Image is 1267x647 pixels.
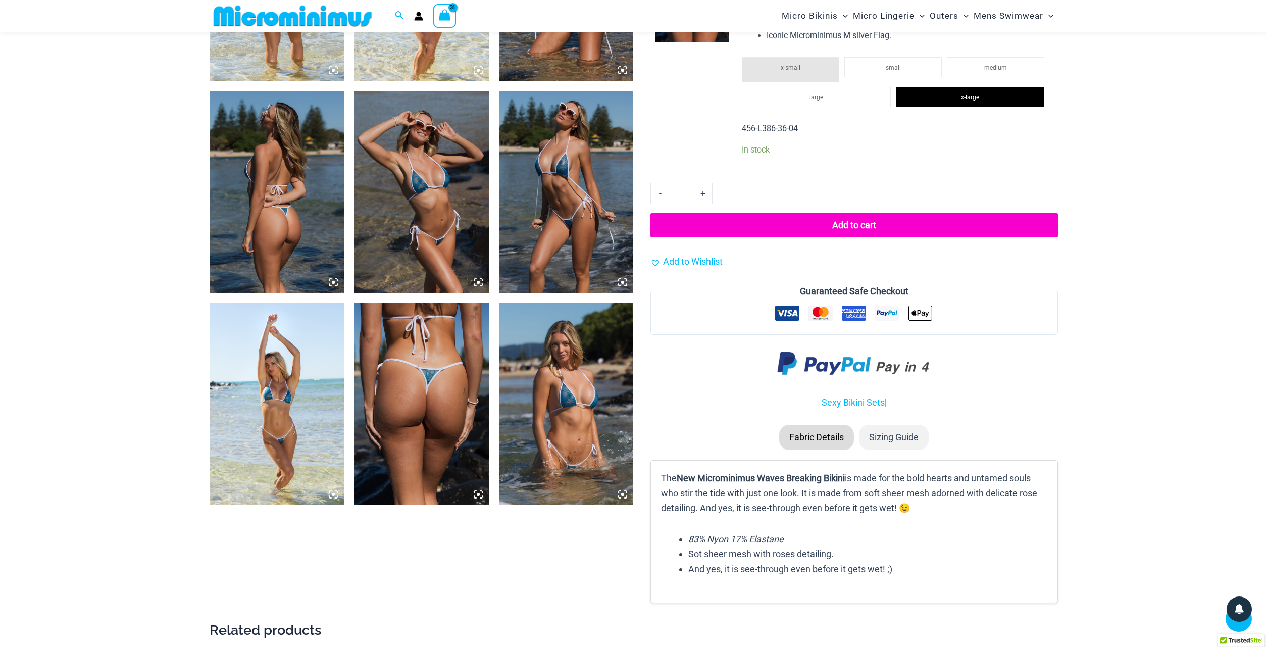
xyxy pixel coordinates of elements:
a: OutersMenu ToggleMenu Toggle [927,3,971,29]
p: In stock [742,144,1049,155]
b: New Microminimus Waves Breaking Bikini [677,473,845,483]
span: Mens Swimwear [974,3,1043,29]
button: Add to cart [650,213,1057,237]
img: Waves Breaking Ocean 456 Bottom [354,303,489,505]
li: large [742,87,890,107]
li: Sizing Guide [859,425,929,450]
span: Micro Lingerie [853,3,915,29]
p: The is made for the bold hearts and untamed souls who stir the tide with just one look. It is mad... [661,471,1047,516]
img: Waves Breaking Ocean 312 Top 456 Bottom [210,91,344,293]
li: x-small [742,57,839,82]
a: Add to Wishlist [650,254,723,269]
nav: Site Navigation [778,2,1058,30]
span: x-large [961,94,979,101]
span: Outers [930,3,958,29]
li: Iconic Microminimus M silver Flag. [767,28,1049,43]
legend: Guaranteed Safe Checkout [796,284,913,299]
a: Micro LingerieMenu ToggleMenu Toggle [850,3,927,29]
span: large [809,94,823,101]
span: Menu Toggle [1043,3,1053,29]
img: Waves Breaking Ocean 312 Top 456 Bottom [499,91,634,293]
li: Sot sheer mesh with roses detailing. [688,546,1047,562]
li: medium [947,57,1044,77]
span: Add to Wishlist [663,256,723,267]
li: And yes, it is see-through even before it gets wet! ;) [688,562,1047,577]
em: 83% Nyon 17% Elastane [688,534,784,544]
a: Micro BikinisMenu ToggleMenu Toggle [779,3,850,29]
li: small [844,57,942,77]
span: Menu Toggle [915,3,925,29]
span: x-small [781,64,800,71]
span: Menu Toggle [958,3,969,29]
a: Account icon link [414,12,423,21]
a: + [693,183,713,204]
span: small [886,64,901,71]
p: | [650,395,1057,410]
span: Micro Bikinis [782,3,838,29]
img: MM SHOP LOGO FLAT [210,5,376,27]
span: Menu Toggle [838,3,848,29]
li: x-large [896,87,1044,107]
li: Fabric Details [779,425,854,450]
a: Sexy Bikini Sets [822,397,885,408]
input: Product quantity [670,183,693,204]
a: - [650,183,670,204]
p: 456-L386-36-04 [742,121,1049,136]
a: Mens SwimwearMenu ToggleMenu Toggle [971,3,1056,29]
img: Waves Breaking Ocean 312 Top 456 Bottom [499,303,634,505]
h2: Related products [210,621,1058,639]
img: Waves Breaking Ocean 312 Top 456 Bottom [354,91,489,293]
img: Waves Breaking Ocean 312 Top 456 Bottom [210,303,344,505]
span: medium [984,64,1007,71]
a: Search icon link [395,10,404,22]
a: View Shopping Cart, 31 items [433,4,457,27]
